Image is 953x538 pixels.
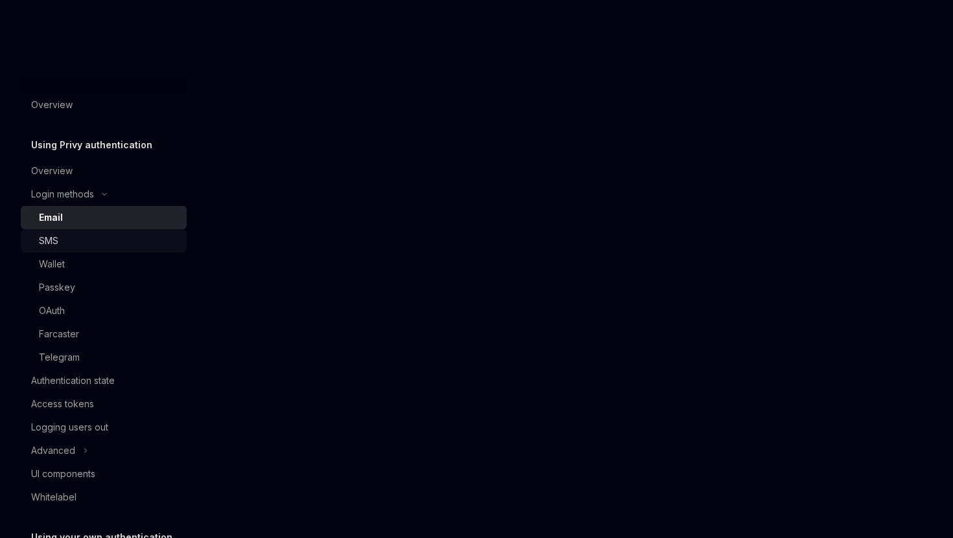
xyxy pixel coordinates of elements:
a: UI components [21,462,187,486]
a: Authentication state [21,369,187,392]
div: Overview [31,97,73,113]
a: Wallet [21,252,187,276]
a: Whitelabel [21,486,187,509]
div: Authentication state [31,373,115,388]
div: Login methods [31,186,94,202]
a: Telegram [21,346,187,369]
div: Email [39,210,63,225]
div: Farcaster [39,326,79,342]
div: UI components [31,466,95,482]
div: Passkey [39,280,75,295]
div: Overview [31,163,73,179]
a: Overview [21,159,187,183]
div: Whitelabel [31,489,76,505]
div: Advanced [31,443,75,458]
a: SMS [21,229,187,252]
div: Wallet [39,256,65,272]
h5: Using Privy authentication [31,137,152,153]
a: OAuth [21,299,187,322]
a: Overview [21,93,187,117]
div: Telegram [39,350,80,365]
a: Logging users out [21,416,187,439]
a: Farcaster [21,322,187,346]
a: Access tokens [21,392,187,416]
a: Passkey [21,276,187,299]
div: SMS [39,233,58,249]
div: Logging users out [31,420,108,435]
a: Email [21,206,187,229]
div: Access tokens [31,396,94,412]
div: OAuth [39,303,65,319]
